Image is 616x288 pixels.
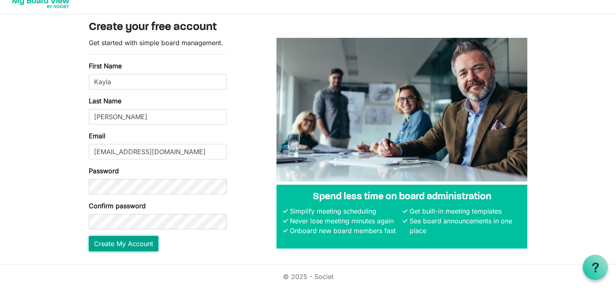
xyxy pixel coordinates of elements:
li: Onboard new board members fast [288,226,401,236]
h3: Create your free account [89,21,528,35]
li: Get built-in meeting templates [408,206,521,216]
li: Simplify meeting scheduling [288,206,401,216]
button: Create My Account [89,236,158,251]
a: © 2025 - Societ [283,273,333,281]
li: Never lose meeting minutes again [288,216,401,226]
label: Password [89,166,119,176]
label: Last Name [89,96,121,106]
label: First Name [89,61,122,71]
img: A photograph of board members sitting at a table [276,38,527,181]
span: Get started with simple board management. [89,39,223,47]
h4: Spend less time on board administration [283,191,521,203]
label: Email [89,131,105,141]
label: Confirm password [89,201,146,211]
li: See board announcements in one place [408,216,521,236]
